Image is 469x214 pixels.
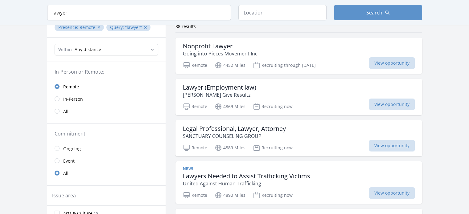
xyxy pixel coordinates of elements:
p: Remote [183,103,207,110]
span: Search [366,9,382,16]
select: Search Radius [55,44,158,55]
span: Presence : [58,24,80,30]
button: ✕ [144,24,147,30]
h3: Nonprofit Lawyer [183,42,257,50]
a: Remote [47,80,166,93]
button: Search [334,5,422,20]
legend: Commitment: [55,130,158,137]
span: 88 results [175,23,196,29]
p: United Against Human Trafficking [183,180,310,187]
input: Keyword [47,5,231,20]
p: 4869 Miles [215,103,245,110]
a: In-Person [47,93,166,105]
input: Location [238,5,327,20]
span: Query : [110,24,125,30]
a: Nonprofit Lawyer Going into Pieces Movement Inc Remote 4452 Miles Recruiting through [DATE] View ... [175,38,422,74]
p: 4889 Miles [215,144,245,151]
h3: Lawyer (Employment law) [183,84,256,91]
p: 4452 Miles [215,62,245,69]
a: Event [47,155,166,167]
p: [PERSON_NAME] Give Resultz [183,91,256,99]
p: SANCTUARY COUNSELING GROUP [183,132,286,140]
p: Recruiting through [DATE] [253,62,316,69]
p: 4890 Miles [215,192,245,199]
p: Remote [183,192,207,199]
legend: Issue area [52,192,76,199]
span: Remote [63,84,79,90]
span: View opportunity [369,187,415,199]
p: Remote [183,144,207,151]
p: Recruiting now [253,103,293,110]
span: Event [63,158,75,164]
h3: Legal Professional, Lawyer, Attorney [183,125,286,132]
span: Ongoing [63,146,81,152]
a: Ongoing [47,142,166,155]
a: Legal Professional, Lawyer, Attorney SANCTUARY COUNSELING GROUP Remote 4889 Miles Recruiting now ... [175,120,422,156]
p: Recruiting now [253,144,293,151]
span: New! [183,166,193,171]
a: Lawyer (Employment law) [PERSON_NAME] Give Resultz Remote 4869 Miles Recruiting now View opportunity [175,79,422,115]
q: lawyer [125,24,142,30]
span: Remote [80,24,95,30]
p: Going into Pieces Movement Inc [183,50,257,57]
span: View opportunity [369,57,415,69]
p: Recruiting now [253,192,293,199]
span: View opportunity [369,99,415,110]
span: All [63,108,68,115]
h3: Lawyers Needed to Assist Trafficking Victims [183,172,310,180]
span: In-Person [63,96,83,102]
a: New! Lawyers Needed to Assist Trafficking Victims United Against Human Trafficking Remote 4890 Mi... [175,161,422,204]
span: View opportunity [369,140,415,151]
a: All [47,167,166,179]
button: ✕ [97,24,101,30]
p: Remote [183,62,207,69]
legend: In-Person or Remote: [55,68,158,75]
a: All [47,105,166,117]
span: All [63,170,68,176]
